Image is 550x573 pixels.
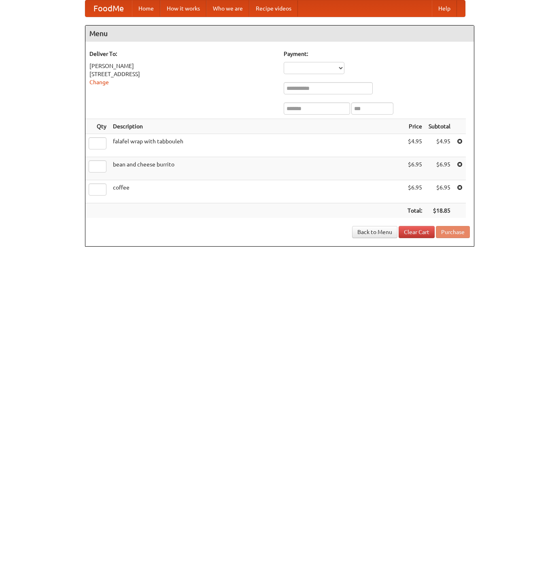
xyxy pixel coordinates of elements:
[352,226,397,238] a: Back to Menu
[404,157,425,180] td: $6.95
[110,134,404,157] td: falafel wrap with tabbouleh
[425,119,454,134] th: Subtotal
[89,70,276,78] div: [STREET_ADDRESS]
[404,134,425,157] td: $4.95
[89,62,276,70] div: [PERSON_NAME]
[160,0,206,17] a: How it works
[404,203,425,218] th: Total:
[284,50,470,58] h5: Payment:
[404,119,425,134] th: Price
[85,0,132,17] a: FoodMe
[425,134,454,157] td: $4.95
[206,0,249,17] a: Who we are
[89,50,276,58] h5: Deliver To:
[425,203,454,218] th: $18.85
[425,180,454,203] td: $6.95
[432,0,457,17] a: Help
[249,0,298,17] a: Recipe videos
[110,119,404,134] th: Description
[404,180,425,203] td: $6.95
[399,226,435,238] a: Clear Cart
[85,26,474,42] h4: Menu
[436,226,470,238] button: Purchase
[132,0,160,17] a: Home
[110,157,404,180] td: bean and cheese burrito
[89,79,109,85] a: Change
[425,157,454,180] td: $6.95
[110,180,404,203] td: coffee
[85,119,110,134] th: Qty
